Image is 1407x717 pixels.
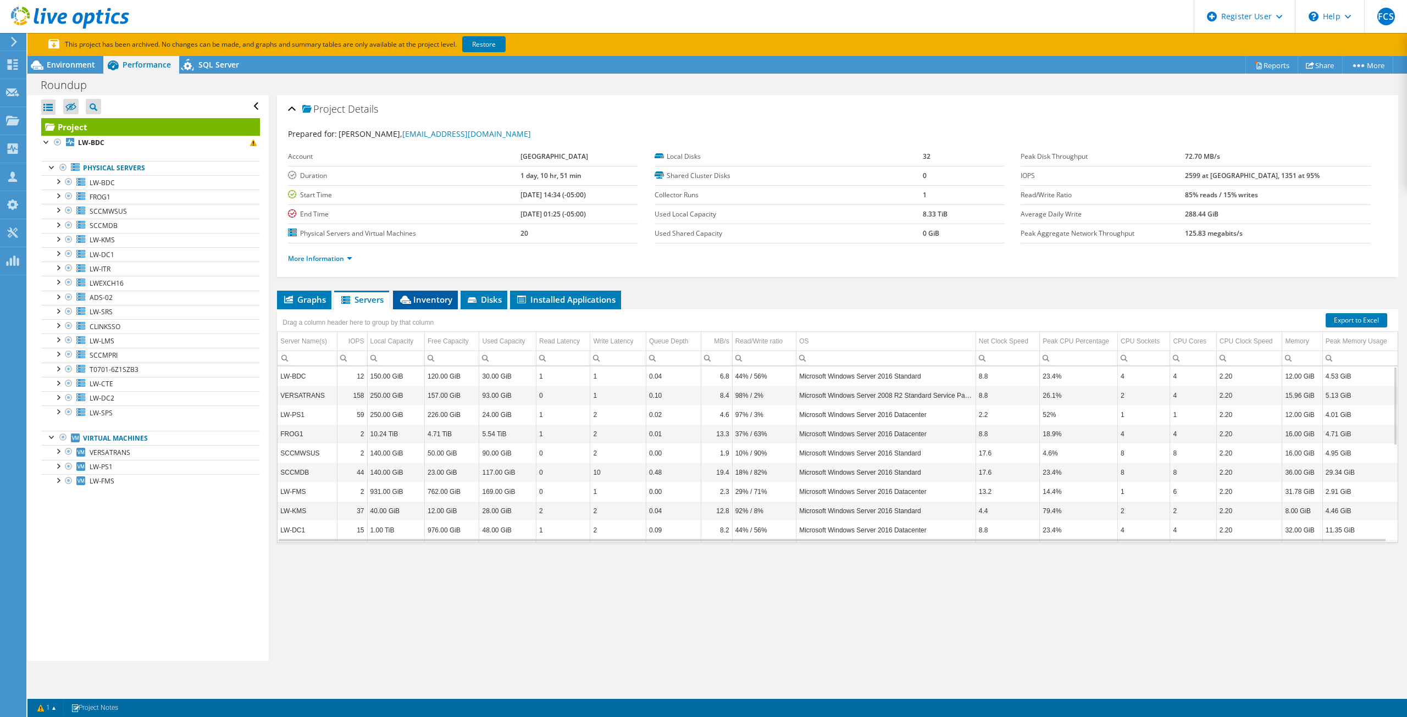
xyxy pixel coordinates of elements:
a: Reports [1245,57,1298,74]
label: Used Local Capacity [655,209,923,220]
label: Physical Servers and Virtual Machines [288,228,520,239]
td: Column IOPS, Value 2 [337,482,367,501]
td: Column Read/Write ratio, Value 10% / 90% [732,443,796,463]
td: Column IOPS, Filter cell [337,351,367,365]
a: SCCMPRI [41,348,260,362]
td: Column Peak Memory Usage, Value 29.34 GiB [1322,463,1398,482]
td: Column Memory, Value 16.00 GiB [1282,424,1322,443]
td: Column Used Capacity, Value 28.00 GiB [479,501,536,520]
label: Average Daily Write [1021,209,1185,220]
td: Column Net Clock Speed, Value 8.8 [976,366,1040,386]
a: Physical Servers [41,161,260,175]
td: Column OS, Value Microsoft Windows Server 2016 Datacenter [796,482,976,501]
span: SQL Server [198,59,239,70]
td: Column Server Name(s), Value VERSATRANS [278,386,337,405]
td: Column Free Capacity, Value 157.00 GiB [425,386,479,405]
td: Column Used Capacity, Value 30.00 GiB [479,366,536,386]
td: Column Memory, Filter cell [1282,351,1322,365]
td: Column MB/s, Value 4.6 [701,405,732,424]
td: Column MB/s, Value 1.9 [701,443,732,463]
span: LW-SRS [90,307,113,316]
td: Column Server Name(s), Value LW-BDC [278,366,337,386]
td: Column CPU Sockets, Value 4 [1117,520,1170,540]
td: Column Write Latency, Value 2 [590,501,646,520]
td: Net Clock Speed Column [976,332,1040,351]
span: LW-SPS [90,408,113,418]
td: Column CPU Cores, Value 1 [1170,405,1216,424]
td: Column Read Latency, Value 2 [536,501,590,520]
span: LW-DC2 [90,393,114,403]
td: Queue Depth Column [646,332,701,351]
td: CPU Sockets Column [1117,332,1170,351]
td: Column Free Capacity, Value 762.00 GiB [425,482,479,501]
td: Column Local Capacity, Value 1.00 TiB [367,520,425,540]
b: [DATE] 01:25 (-05:00) [520,209,586,219]
a: LW-BDC [41,136,260,150]
a: LW-DC2 [41,391,260,405]
b: 0 GiB [923,229,939,238]
a: LW-DC1 [41,247,260,262]
td: Column CPU Clock Speed, Value 2.20 [1216,463,1282,482]
td: Column Write Latency, Value 1 [590,366,646,386]
span: LW-CTE [90,379,113,388]
span: VERSATRANS [90,448,130,457]
td: Column CPU Clock Speed, Value 2.20 [1216,386,1282,405]
td: Column Peak CPU Percentage, Value 18.9% [1040,424,1118,443]
a: More Information [288,254,352,263]
td: Column CPU Sockets, Value 1 [1117,405,1170,424]
b: 32 [923,152,930,161]
td: Column Queue Depth, Value 0.10 [646,386,701,405]
td: Column MB/s, Filter cell [701,351,732,365]
b: 125.83 megabits/s [1185,229,1243,238]
b: 1 day, 10 hr, 51 min [520,171,581,180]
td: Column OS, Value Microsoft Windows Server 2016 Standard [796,501,976,520]
td: Column Peak CPU Percentage, Value 23.4% [1040,463,1118,482]
td: Column Read Latency, Value 1 [536,405,590,424]
td: Peak Memory Usage Column [1322,332,1398,351]
td: Column Read/Write ratio, Value 44% / 56% [732,520,796,540]
td: Free Capacity Column [425,332,479,351]
a: ADS-02 [41,291,260,305]
b: [GEOGRAPHIC_DATA] [520,152,588,161]
td: Column CPU Sockets, Filter cell [1117,351,1170,365]
td: Column Read/Write ratio, Value 37% / 63% [732,424,796,443]
label: Read/Write Ratio [1021,190,1185,201]
td: Column CPU Sockets, Value 4 [1117,424,1170,443]
td: Column IOPS, Value 44 [337,463,367,482]
td: Column Local Capacity, Filter cell [367,351,425,365]
td: Column Peak Memory Usage, Filter cell [1322,351,1398,365]
td: Column CPU Cores, Value 4 [1170,386,1216,405]
td: Column Free Capacity, Value 4.71 TiB [425,424,479,443]
a: LW-LMS [41,334,260,348]
td: Column Used Capacity, Filter cell [479,351,536,365]
td: Column Net Clock Speed, Value 8.8 [976,520,1040,540]
td: Server Name(s) Column [278,332,337,351]
td: Column Memory, Value 32.00 GiB [1282,520,1322,540]
td: Column Used Capacity, Value 24.00 GiB [479,405,536,424]
td: Column Write Latency, Value 1 [590,482,646,501]
td: Column Local Capacity, Value 931.00 GiB [367,482,425,501]
td: Used Capacity Column [479,332,536,351]
td: Column Memory, Value 12.00 GiB [1282,366,1322,386]
td: Column IOPS, Value 59 [337,405,367,424]
td: Column Server Name(s), Value SCCMDB [278,463,337,482]
span: Graphs [282,294,326,305]
td: Column Read/Write ratio, Value 97% / 3% [732,405,796,424]
td: Column Queue Depth, Value 0.00 [646,443,701,463]
td: Column Memory, Value 16.00 GiB [1282,443,1322,463]
td: Column Peak CPU Percentage, Value 52% [1040,405,1118,424]
td: Column CPU Clock Speed, Value 2.20 [1216,501,1282,520]
td: Column Peak Memory Usage, Value 4.71 GiB [1322,424,1398,443]
span: Servers [340,294,384,305]
td: Column Net Clock Speed, Value 2.2 [976,405,1040,424]
td: Column MB/s, Value 8.4 [701,386,732,405]
td: Column Server Name(s), Value FROG1 [278,424,337,443]
label: Shared Cluster Disks [655,170,923,181]
label: Peak Aggregate Network Throughput [1021,228,1185,239]
label: Start Time [288,190,520,201]
a: LW-BDC [41,175,260,190]
td: Column Peak Memory Usage, Value 2.91 GiB [1322,482,1398,501]
td: Column CPU Cores, Value 4 [1170,366,1216,386]
td: Column Used Capacity, Value 117.00 GiB [479,463,536,482]
a: LW-FMS [41,474,260,488]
